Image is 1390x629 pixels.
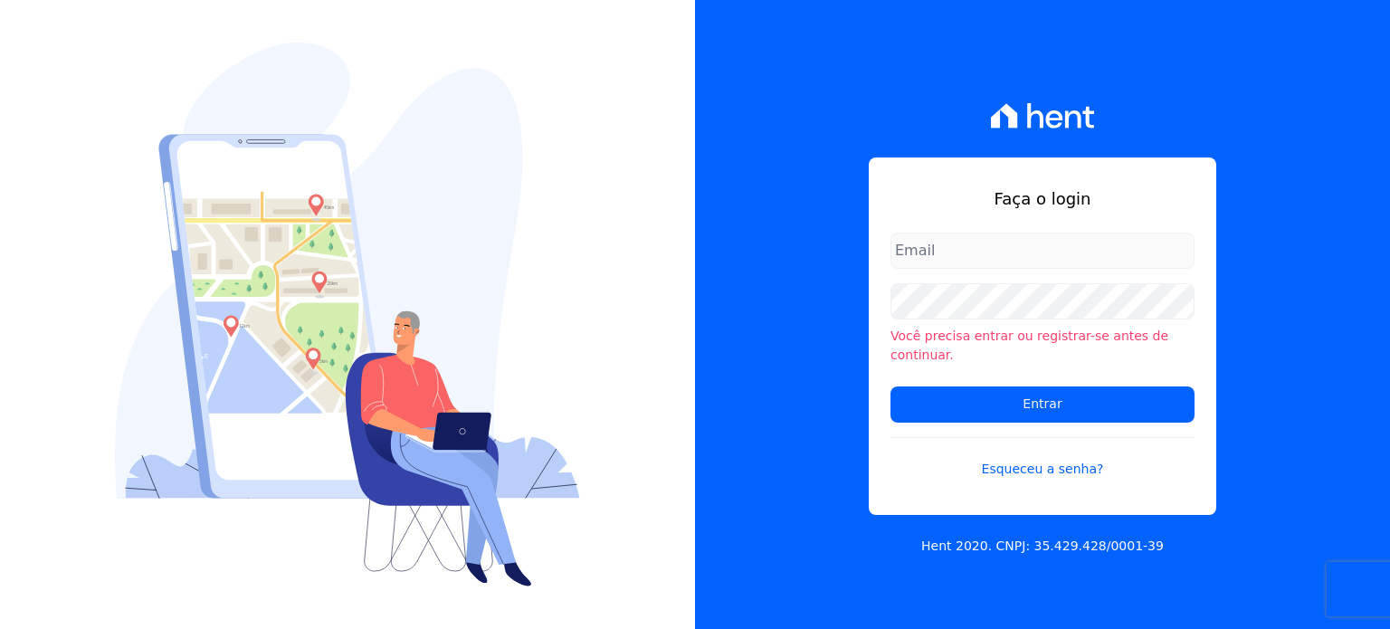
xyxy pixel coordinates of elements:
[890,233,1195,269] input: Email
[890,186,1195,211] h1: Faça o login
[890,437,1195,479] a: Esqueceu a senha?
[890,327,1195,365] li: Você precisa entrar ou registrar-se antes de continuar.
[921,537,1164,556] p: Hent 2020. CNPJ: 35.429.428/0001-39
[115,43,580,586] img: Login
[890,386,1195,423] input: Entrar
